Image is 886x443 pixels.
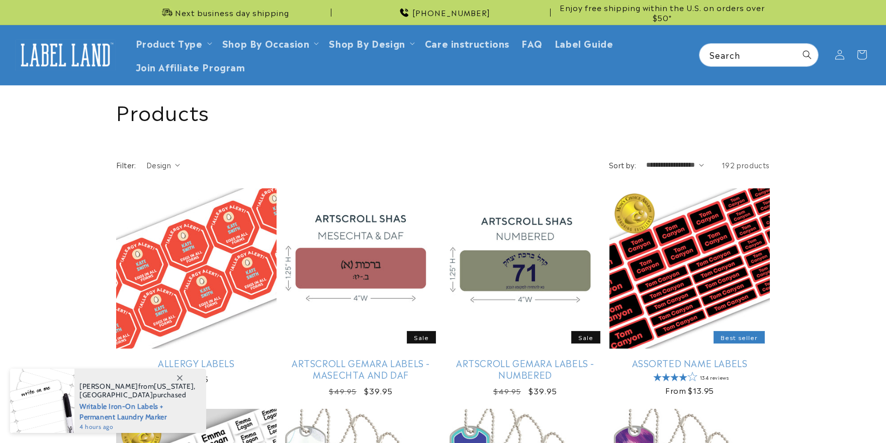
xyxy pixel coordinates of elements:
[521,37,543,49] span: FAQ
[154,382,194,391] span: [US_STATE]
[419,31,515,55] a: Care instructions
[79,382,196,399] span: from , purchased
[146,160,180,170] summary: Design (0 selected)
[79,382,138,391] span: [PERSON_NAME]
[130,55,251,78] a: Join Affiliate Program
[323,31,418,55] summary: Shop By Design
[136,36,203,50] a: Product Type
[130,31,216,55] summary: Product Type
[15,39,116,70] img: Label Land
[549,31,619,55] a: Label Guide
[796,44,818,66] button: Search
[445,357,605,381] a: Artscroll Gemara Labels - Numbered
[329,36,405,50] a: Shop By Design
[222,37,310,49] span: Shop By Occasion
[412,8,490,18] span: [PHONE_NUMBER]
[216,31,323,55] summary: Shop By Occasion
[609,357,770,369] a: Assorted Name Labels
[425,37,509,49] span: Care instructions
[12,36,120,74] a: Label Land
[146,160,171,170] span: Design
[281,357,441,381] a: Artscroll Gemara Labels - Masechta and Daf
[722,160,770,170] span: 192 products
[175,8,289,18] span: Next business day shipping
[515,31,549,55] a: FAQ
[79,390,153,399] span: [GEOGRAPHIC_DATA]
[555,37,613,49] span: Label Guide
[609,160,636,170] label: Sort by:
[555,3,770,22] span: Enjoy free shipping within the U.S. on orders over $50*
[136,61,245,72] span: Join Affiliate Program
[116,98,770,124] h1: Products
[116,160,136,170] h2: Filter:
[116,357,277,369] a: Allergy Labels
